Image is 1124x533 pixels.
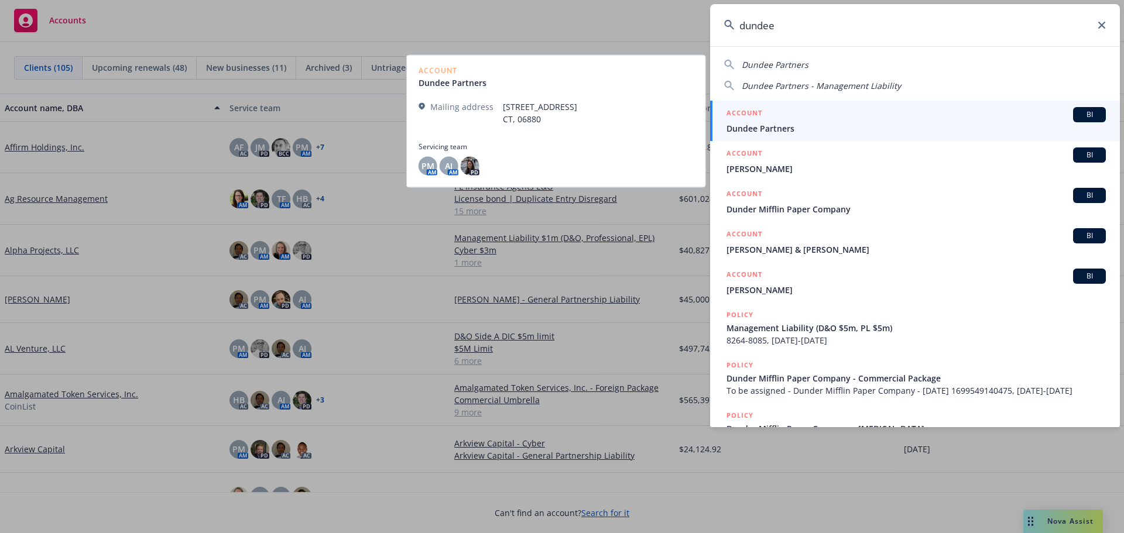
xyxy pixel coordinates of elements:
[1078,231,1101,241] span: BI
[727,269,762,283] h5: ACCOUNT
[710,181,1120,222] a: ACCOUNTBIDunder Mifflin Paper Company
[710,403,1120,453] a: POLICYDunder Mifflin Paper Company - [MEDICAL_DATA]
[1078,190,1101,201] span: BI
[1078,109,1101,120] span: BI
[710,262,1120,302] a: ACCOUNTBI[PERSON_NAME]
[710,302,1120,353] a: POLICYManagement Liability (D&O $5m, PL $5m)8264-8085, [DATE]-[DATE]
[727,122,1106,135] span: Dundee Partners
[727,107,762,121] h5: ACCOUNT
[727,203,1106,215] span: Dunder Mifflin Paper Company
[727,284,1106,296] span: [PERSON_NAME]
[710,222,1120,262] a: ACCOUNTBI[PERSON_NAME] & [PERSON_NAME]
[710,141,1120,181] a: ACCOUNTBI[PERSON_NAME]
[742,59,808,70] span: Dundee Partners
[727,163,1106,175] span: [PERSON_NAME]
[727,410,753,421] h5: POLICY
[710,101,1120,141] a: ACCOUNTBIDundee Partners
[727,228,762,242] h5: ACCOUNT
[727,147,762,161] h5: ACCOUNT
[742,80,901,91] span: Dundee Partners - Management Liability
[727,359,753,371] h5: POLICY
[727,309,753,321] h5: POLICY
[727,384,1106,397] span: To be assigned - Dunder Mifflin Paper Company - [DATE] 1699549140475, [DATE]-[DATE]
[710,353,1120,403] a: POLICYDunder Mifflin Paper Company - Commercial PackageTo be assigned - Dunder Mifflin Paper Comp...
[727,422,1106,435] span: Dunder Mifflin Paper Company - [MEDICAL_DATA]
[1078,150,1101,160] span: BI
[1078,271,1101,281] span: BI
[727,334,1106,346] span: 8264-8085, [DATE]-[DATE]
[727,372,1106,384] span: Dunder Mifflin Paper Company - Commercial Package
[727,188,762,202] h5: ACCOUNT
[727,243,1106,256] span: [PERSON_NAME] & [PERSON_NAME]
[727,322,1106,334] span: Management Liability (D&O $5m, PL $5m)
[710,4,1120,46] input: Search...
